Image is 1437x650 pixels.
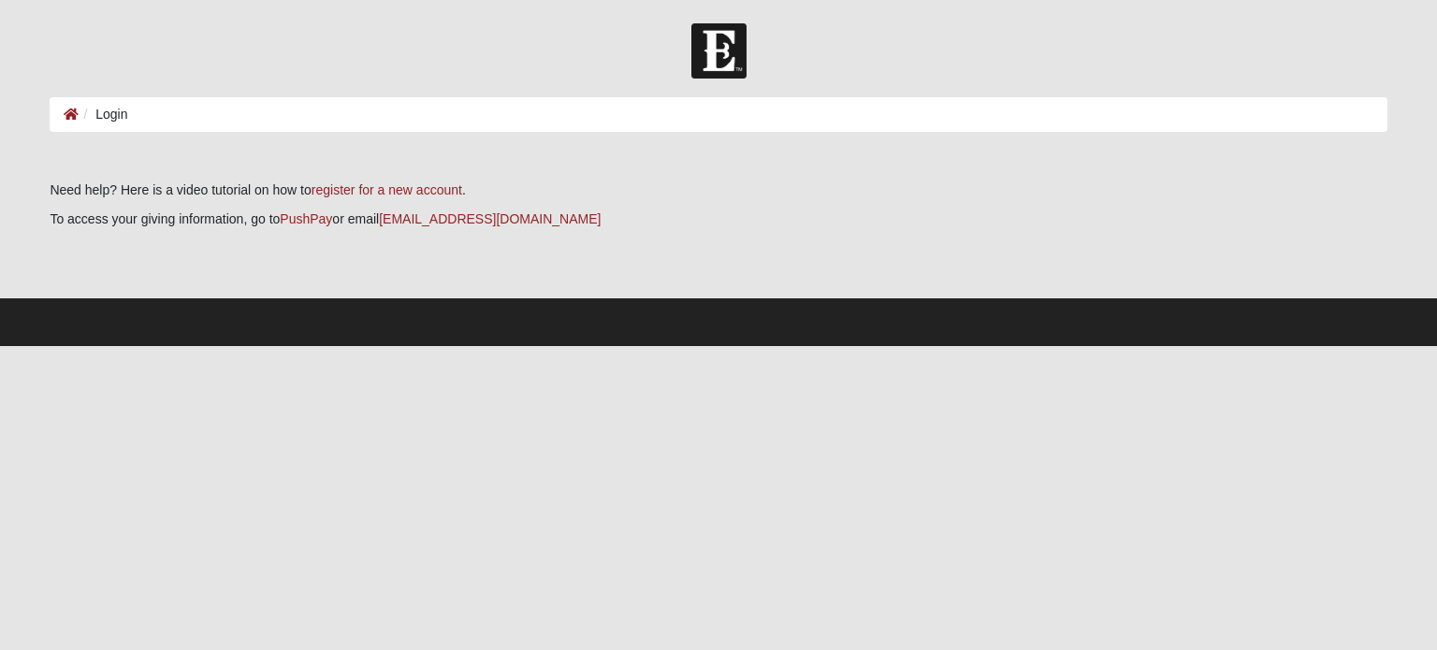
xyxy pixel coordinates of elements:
p: To access your giving information, go to or email [50,209,1386,229]
p: Need help? Here is a video tutorial on how to . [50,181,1386,200]
li: Login [79,105,127,124]
a: PushPay [280,211,332,226]
a: register for a new account [312,182,462,197]
a: [EMAIL_ADDRESS][DOMAIN_NAME] [379,211,601,226]
img: Church of Eleven22 Logo [691,23,747,79]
